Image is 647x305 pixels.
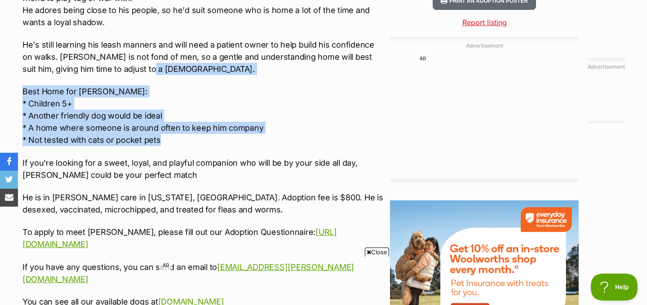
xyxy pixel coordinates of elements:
[417,53,429,64] span: AD
[22,157,386,181] p: If you're looking for a sweet, loyal, and playful companion who will be by your side all day, [PE...
[365,248,389,256] span: Close
[160,260,172,270] span: AD
[22,191,386,216] p: He is in [PERSON_NAME] care in [US_STATE], [GEOGRAPHIC_DATA]. Adoption fee is $800. He is desexed...
[390,17,579,28] a: Report listing
[591,274,638,301] iframe: Help Scout Beacon - Open
[417,53,552,173] iframe: Advertisement
[588,58,625,124] div: Advertisement
[22,226,386,250] p: To apply to meet [PERSON_NAME], please fill out our Adoption Questionnaire:
[160,260,487,301] iframe: Advertisement
[22,39,386,75] p: He's still learning his leash manners and will need a patient owner to help build his confidence ...
[390,37,579,182] div: Advertisement
[22,262,354,284] a: [EMAIL_ADDRESS][PERSON_NAME][DOMAIN_NAME]
[22,261,386,285] p: If you have any questions, you can send an email to
[22,85,386,146] p: Best Home for [PERSON_NAME]: * Children 5+ * Another friendly dog would be ideal * A home where s...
